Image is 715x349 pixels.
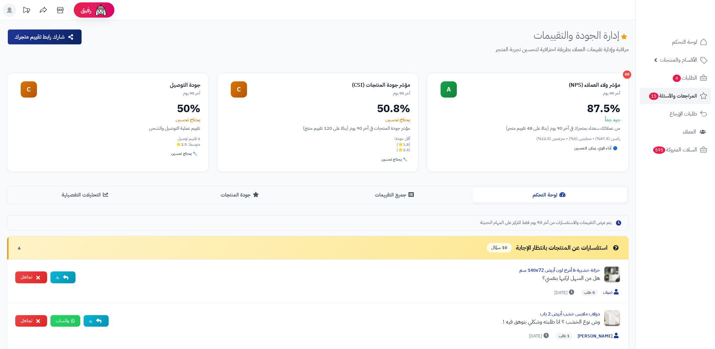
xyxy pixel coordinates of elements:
button: رد [50,271,75,283]
div: مؤشر ولاء العملاء (NPS) [457,81,620,89]
span: 4 [673,75,681,82]
img: ai-face.png [94,3,108,17]
span: رفيق [81,6,91,14]
span: [DATE] [529,333,551,340]
span: السلات المتروكة [652,145,697,155]
a: المراجعات والأسئلة15 [640,88,711,104]
a: العملاء [640,124,711,140]
a: لوحة التحكم [640,34,711,50]
span: 10 سؤال [487,243,512,253]
div: من عملائك سعداء بمتجرك في آخر 90 يوم (بناءً على 48 تقييم متجر) [435,125,620,132]
div: A [441,81,457,98]
img: Product [604,266,620,283]
a: السلات المتروكة595 [640,142,711,158]
img: Product [604,310,620,326]
div: أقل جودة: (1.8⭐) (2.3⭐) [225,136,410,153]
div: جيد جداً [435,117,620,123]
button: تجاهل [15,315,47,327]
span: ضيف [603,289,620,296]
a: خزانة خشبية 6 أدرج لون أبيض 140x72 سم [519,267,600,274]
span: ▼ [17,244,22,252]
span: العملاء [683,127,696,137]
span: 0 طلب [581,289,598,296]
p: مراقبة وإدارة تقييمات العملاء بطريقة احترافية لتحسين تجربة المتجر [88,46,629,54]
div: وش نوع الخشب ؟ انا طلبته وشكلي بتوهق فيه ! [114,318,600,326]
span: المراجعات والأسئلة [648,91,697,101]
div: هل من السهل اركبها بنفسي؟ [81,274,600,282]
div: 50.8% [225,103,410,114]
span: 15 [649,93,658,100]
a: واتساب [50,315,80,327]
div: 6 تقييم توصيل متوسط: 2.5⭐ [15,136,200,147]
span: [DATE] [554,289,576,296]
div: آخر 90 يوم [37,90,200,96]
div: 68 [623,70,631,79]
div: 🔧 يحتاج تحسين [379,156,410,164]
span: 595 [653,146,665,154]
button: شارك رابط تقييم متجرك [8,29,82,44]
span: الأقسام والمنتجات [660,55,697,65]
div: آخر 90 يوم [457,90,620,96]
a: طلبات الإرجاع [640,106,711,122]
div: راضين (87.5%) • محايدين (0%) • منزعجين (12.5%) [435,136,620,142]
div: آخر 90 يوم [247,90,410,96]
button: لوحة التحكم [472,187,627,203]
a: الطلبات4 [640,70,711,86]
div: تقييم عملية التوصيل والشحن [15,125,200,132]
button: جودة المنتجات [163,187,318,203]
a: تحديثات المنصة [18,3,35,19]
div: يحتاج تحسين [15,117,200,123]
span: 1 طلب [556,333,572,340]
span: الطلبات [672,73,697,83]
button: تجاهل [15,271,47,283]
span: لوحة التحكم [672,37,697,47]
div: 50% [15,103,200,114]
div: C [21,81,37,98]
div: جودة التوصيل [37,81,200,89]
div: 🔵 أداء قوي، يمكن التحسين [572,144,620,152]
div: مؤشر جودة المنتجات في آخر 90 يوم (بناءً على 120 تقييم منتج) [225,125,410,132]
h1: إدارة الجودة والتقييمات [534,29,629,41]
div: مؤشر جودة المنتجات (CSI) [247,81,410,89]
span: يتم عرض التقييمات والاستفسارات من آخر 90 يوم فقط للتركيز على المهام الحديثة [480,220,611,226]
button: جميع التقييمات [318,187,472,203]
a: دولاب ملابس خشب أبيض 2 باب [540,310,600,317]
div: يحتاج تحسين [225,117,410,123]
button: رد [84,315,109,327]
button: التحليلات التفصيلية [8,187,163,203]
div: 87.5% [435,103,620,114]
div: 🔧 يحتاج تحسين [169,150,200,158]
div: C [231,81,247,98]
span: طلبات الإرجاع [670,109,697,119]
span: [PERSON_NAME] [578,333,620,340]
div: استفسارات عن المنتجات بانتظار الإجابة [487,243,620,253]
img: logo-2.png [669,17,709,31]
